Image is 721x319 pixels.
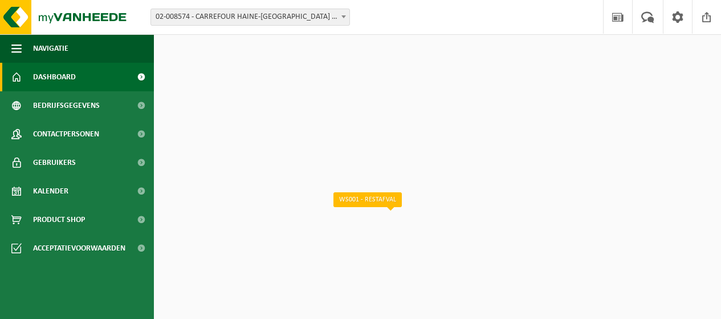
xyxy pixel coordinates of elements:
span: 02-008574 - CARREFOUR HAINE-ST-PIERRE 251 - HAINE-SAINT-PIERRE [151,9,349,25]
span: Kalender [33,177,68,205]
span: 02-008574 - CARREFOUR HAINE-ST-PIERRE 251 - HAINE-SAINT-PIERRE [150,9,350,26]
span: Product Shop [33,205,85,234]
span: Acceptatievoorwaarden [33,234,125,263]
span: Dashboard [33,63,76,91]
span: Navigatie [33,34,68,63]
span: Contactpersonen [33,120,99,148]
span: Gebruikers [33,148,76,177]
span: Bedrijfsgegevens [33,91,100,120]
